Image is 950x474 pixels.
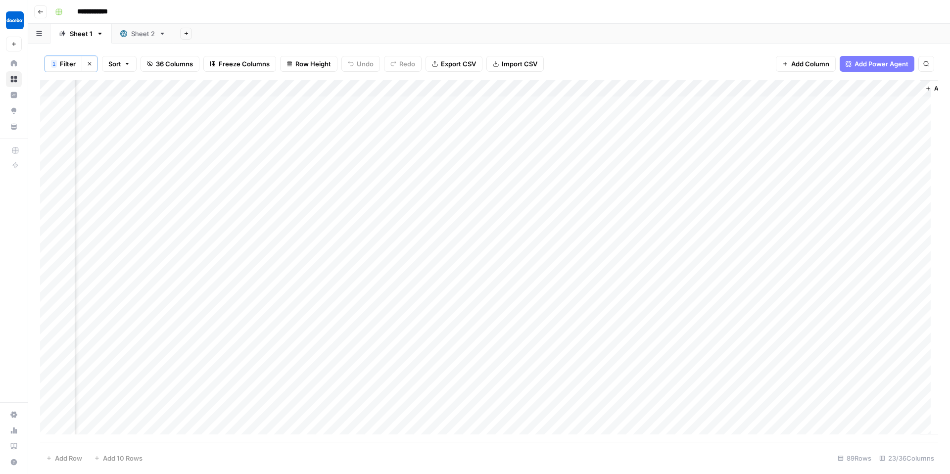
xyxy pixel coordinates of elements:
a: Sheet 1 [50,24,112,44]
button: Add Column [776,56,836,72]
span: Import CSV [502,59,537,69]
div: 1 [51,60,57,68]
button: Workspace: Docebo [6,8,22,33]
button: Export CSV [426,56,482,72]
a: Home [6,55,22,71]
a: Sheet 2 [112,24,174,44]
a: Usage [6,423,22,438]
div: Sheet 1 [70,29,93,39]
span: 36 Columns [156,59,193,69]
a: Learning Hub [6,438,22,454]
button: 1Filter [45,56,82,72]
span: Add 10 Rows [103,453,142,463]
span: Sort [108,59,121,69]
button: Row Height [280,56,337,72]
a: Browse [6,71,22,87]
img: Docebo Logo [6,11,24,29]
a: Your Data [6,119,22,135]
button: Add Row [40,450,88,466]
button: Redo [384,56,422,72]
span: Freeze Columns [219,59,270,69]
span: Redo [399,59,415,69]
button: Add Power Agent [840,56,914,72]
span: Add Power Agent [855,59,908,69]
button: Help + Support [6,454,22,470]
span: Filter [60,59,76,69]
button: Undo [341,56,380,72]
button: Freeze Columns [203,56,276,72]
div: 23/36 Columns [875,450,938,466]
button: 36 Columns [141,56,199,72]
span: Undo [357,59,374,69]
a: Settings [6,407,22,423]
a: Insights [6,87,22,103]
a: Opportunities [6,103,22,119]
button: Sort [102,56,137,72]
div: Sheet 2 [131,29,155,39]
span: Row Height [295,59,331,69]
div: 89 Rows [834,450,875,466]
span: 1 [52,60,55,68]
span: Add Column [791,59,829,69]
span: Add Row [55,453,82,463]
span: Export CSV [441,59,476,69]
button: Add 10 Rows [88,450,148,466]
button: Import CSV [486,56,544,72]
